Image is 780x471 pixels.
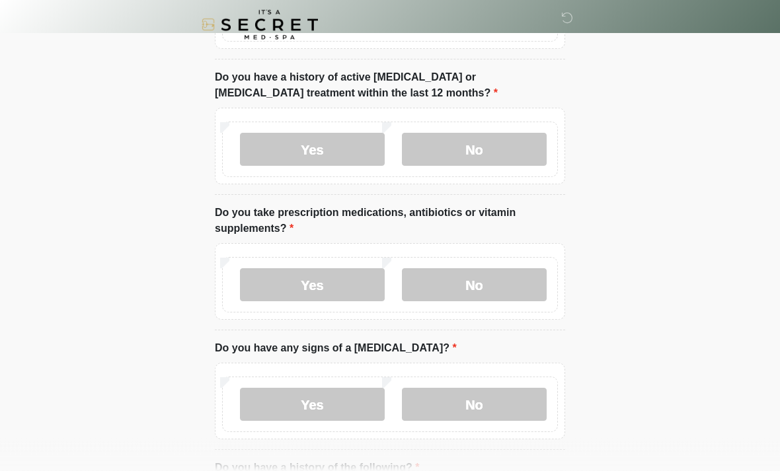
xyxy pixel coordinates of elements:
[402,269,547,302] label: No
[215,205,565,237] label: Do you take prescription medications, antibiotics or vitamin supplements?
[402,388,547,421] label: No
[202,10,318,40] img: It's A Secret Med Spa Logo
[240,388,385,421] label: Yes
[240,269,385,302] label: Yes
[215,70,565,102] label: Do you have a history of active [MEDICAL_DATA] or [MEDICAL_DATA] treatment within the last 12 mon...
[215,341,457,357] label: Do you have any signs of a [MEDICAL_DATA]?
[402,133,547,166] label: No
[240,133,385,166] label: Yes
